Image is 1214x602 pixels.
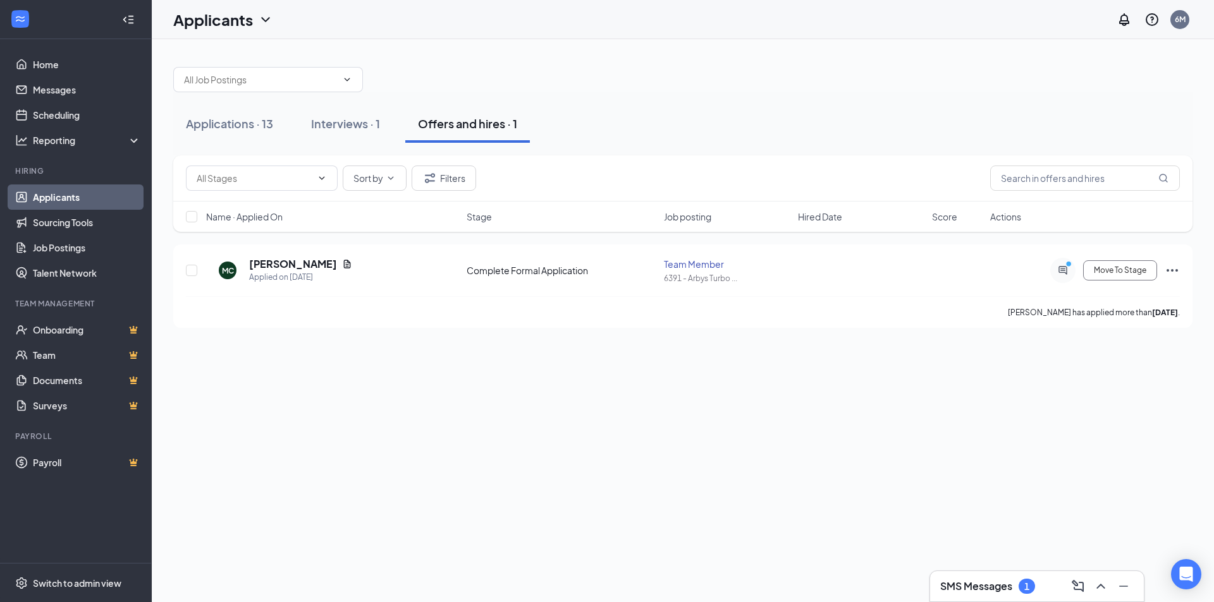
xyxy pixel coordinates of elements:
[15,166,138,176] div: Hiring
[990,210,1021,223] span: Actions
[798,210,842,223] span: Hired Date
[33,450,141,475] a: PayrollCrown
[1083,260,1157,280] button: Move To Stage
[33,368,141,393] a: DocumentsCrown
[1093,579,1108,594] svg: ChevronUp
[249,271,352,284] div: Applied on [DATE]
[1116,579,1131,594] svg: Minimize
[1024,581,1029,592] div: 1
[33,260,141,286] a: Talent Network
[33,317,141,342] a: OnboardingCrown
[1008,307,1180,318] p: [PERSON_NAME] has applied more than .
[33,210,141,235] a: Sourcing Tools
[15,134,28,147] svg: Analysis
[932,210,957,223] span: Score
[33,102,141,128] a: Scheduling
[1068,576,1088,596] button: ComposeMessage
[1158,173,1168,183] svg: MagnifyingGlass
[33,577,121,589] div: Switch to admin view
[990,166,1180,191] input: Search in offers and hires
[206,210,283,223] span: Name · Applied On
[343,166,407,191] button: Sort byChevronDown
[258,12,273,27] svg: ChevronDown
[1091,576,1111,596] button: ChevronUp
[418,116,517,131] div: Offers and hires · 1
[664,210,711,223] span: Job posting
[940,579,1012,593] h3: SMS Messages
[33,52,141,77] a: Home
[1094,266,1146,275] span: Move To Stage
[184,73,337,87] input: All Job Postings
[1144,12,1160,27] svg: QuestionInfo
[1175,14,1186,25] div: 6M
[249,257,337,271] h5: [PERSON_NAME]
[412,166,476,191] button: Filter Filters
[664,258,790,270] div: Team Member
[353,174,383,183] span: Sort by
[1152,308,1178,317] b: [DATE]
[317,173,327,183] svg: ChevronDown
[33,184,141,210] a: Applicants
[33,393,141,418] a: SurveysCrown
[1171,559,1201,589] div: Open Intercom Messenger
[1055,265,1070,275] svg: ActiveChat
[467,210,492,223] span: Stage
[222,265,234,276] div: MC
[14,13,27,25] svg: WorkstreamLogo
[467,264,656,277] div: Complete Formal Application
[342,75,352,85] svg: ChevronDown
[342,259,352,269] svg: Document
[664,273,790,284] div: 6391 - Arbys Turbo ...
[33,134,142,147] div: Reporting
[1113,576,1134,596] button: Minimize
[1063,260,1078,270] svg: PrimaryDot
[311,116,380,131] div: Interviews · 1
[122,13,135,26] svg: Collapse
[186,116,273,131] div: Applications · 13
[33,342,141,368] a: TeamCrown
[15,577,28,589] svg: Settings
[197,171,312,185] input: All Stages
[33,235,141,260] a: Job Postings
[1117,12,1132,27] svg: Notifications
[33,77,141,102] a: Messages
[1165,263,1180,278] svg: Ellipses
[1070,579,1086,594] svg: ComposeMessage
[422,171,438,186] svg: Filter
[15,298,138,309] div: Team Management
[15,431,138,442] div: Payroll
[386,173,396,183] svg: ChevronDown
[173,9,253,30] h1: Applicants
